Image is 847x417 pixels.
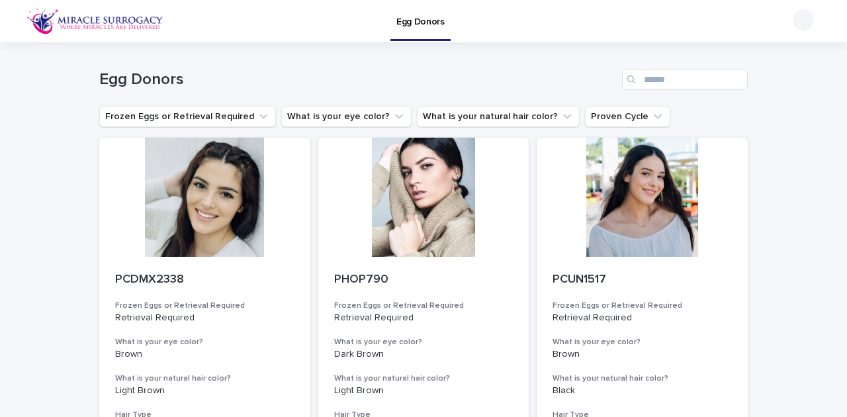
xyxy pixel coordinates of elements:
h3: What is your eye color? [334,337,513,347]
p: PCUN1517 [553,273,732,287]
p: PHOP790 [334,273,513,287]
p: Light Brown [334,385,513,396]
input: Search [622,69,748,90]
h3: What is your natural hair color? [334,373,513,384]
p: Brown [553,349,732,360]
button: What is your eye color? [281,106,412,127]
img: OiFFDOGZQuirLhrlO1ag [26,8,163,34]
button: What is your natural hair color? [417,106,580,127]
h3: What is your natural hair color? [115,373,294,384]
p: Brown [115,349,294,360]
h3: What is your eye color? [553,337,732,347]
h3: Frozen Eggs or Retrieval Required [553,301,732,311]
p: Retrieval Required [115,312,294,324]
h3: Frozen Eggs or Retrieval Required [115,301,294,311]
h3: What is your eye color? [115,337,294,347]
h1: Egg Donors [99,70,617,89]
p: Retrieval Required [553,312,732,324]
button: Proven Cycle [585,106,670,127]
p: Retrieval Required [334,312,513,324]
button: Frozen Eggs or Retrieval Required [99,106,276,127]
h3: What is your natural hair color? [553,373,732,384]
p: Black [553,385,732,396]
p: PCDMX2338 [115,273,294,287]
p: Dark Brown [334,349,513,360]
p: Light Brown [115,385,294,396]
h3: Frozen Eggs or Retrieval Required [334,301,513,311]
